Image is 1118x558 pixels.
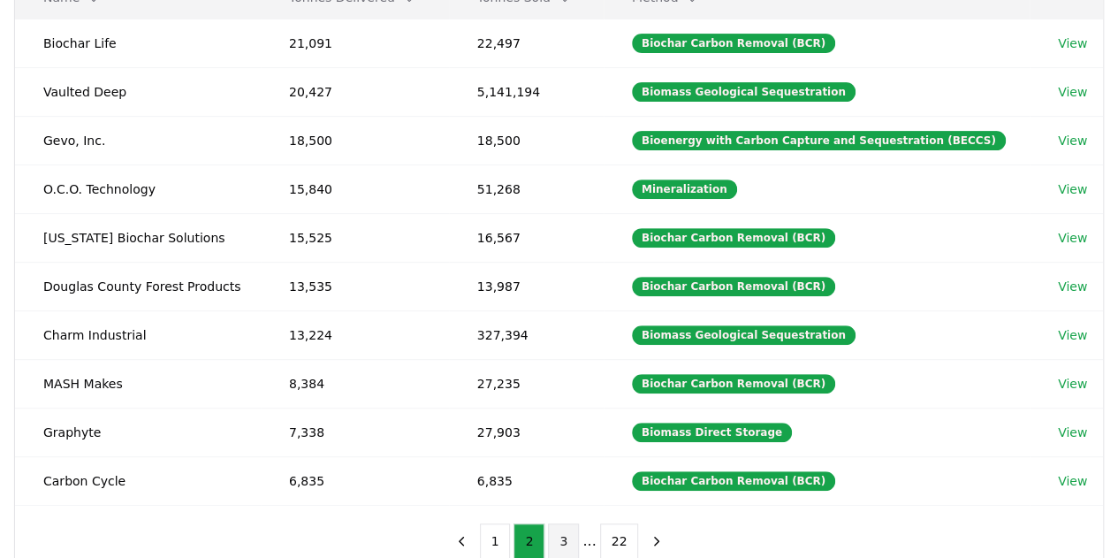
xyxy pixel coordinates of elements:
td: 27,235 [449,359,604,408]
td: 8,384 [261,359,449,408]
a: View [1058,180,1087,198]
td: [US_STATE] Biochar Solutions [15,213,261,262]
td: 13,535 [261,262,449,310]
td: 13,987 [449,262,604,310]
td: MASH Makes [15,359,261,408]
td: Biochar Life [15,19,261,67]
a: View [1058,375,1087,393]
div: Bioenergy with Carbon Capture and Sequestration (BECCS) [632,131,1006,150]
td: 21,091 [261,19,449,67]
a: View [1058,472,1087,490]
td: 13,224 [261,310,449,359]
td: Charm Industrial [15,310,261,359]
a: View [1058,326,1087,344]
td: 18,500 [449,116,604,164]
td: 16,567 [449,213,604,262]
a: View [1058,424,1087,441]
div: Biomass Geological Sequestration [632,325,856,345]
a: View [1058,34,1087,52]
td: 51,268 [449,164,604,213]
td: O.C.O. Technology [15,164,261,213]
td: Vaulted Deep [15,67,261,116]
td: Graphyte [15,408,261,456]
a: View [1058,132,1087,149]
td: Carbon Cycle [15,456,261,505]
div: Biochar Carbon Removal (BCR) [632,34,835,53]
td: 15,525 [261,213,449,262]
a: View [1058,229,1087,247]
div: Biomass Direct Storage [632,423,792,442]
div: Biochar Carbon Removal (BCR) [632,277,835,296]
a: View [1058,278,1087,295]
td: 27,903 [449,408,604,456]
td: 327,394 [449,310,604,359]
li: ... [582,531,596,552]
td: 7,338 [261,408,449,456]
td: Douglas County Forest Products [15,262,261,310]
td: Gevo, Inc. [15,116,261,164]
td: 15,840 [261,164,449,213]
td: 20,427 [261,67,449,116]
td: 6,835 [449,456,604,505]
div: Biochar Carbon Removal (BCR) [632,471,835,491]
td: 6,835 [261,456,449,505]
div: Biochar Carbon Removal (BCR) [632,374,835,394]
td: 18,500 [261,116,449,164]
div: Biomass Geological Sequestration [632,82,856,102]
a: View [1058,83,1087,101]
td: 5,141,194 [449,67,604,116]
div: Biochar Carbon Removal (BCR) [632,228,835,248]
div: Mineralization [632,180,737,199]
td: 22,497 [449,19,604,67]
